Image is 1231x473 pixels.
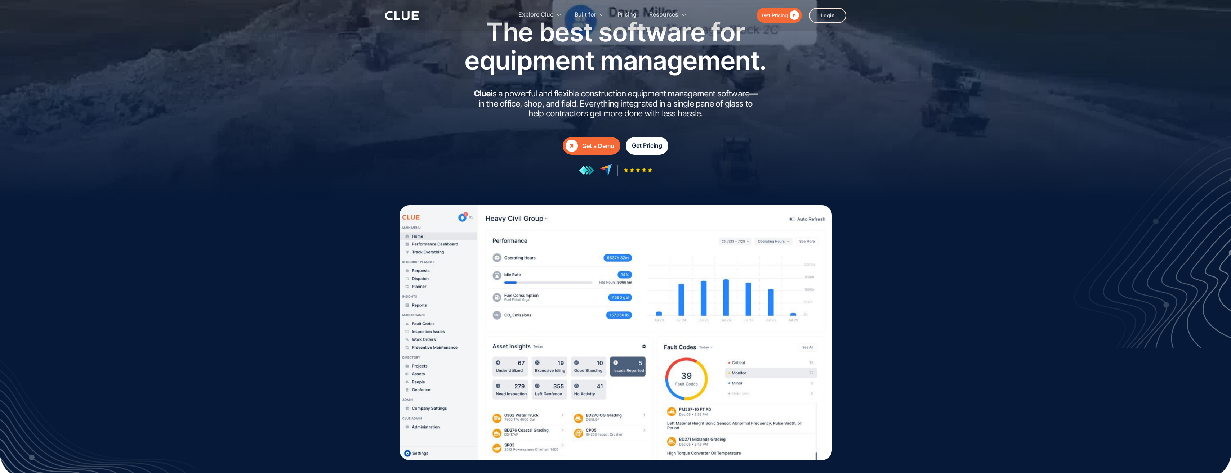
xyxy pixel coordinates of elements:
a: Get Pricing [757,8,802,23]
img: Best practice dashboard design for construction equipment management software [400,205,832,460]
div:  [788,11,799,20]
div: Resources [649,4,687,26]
img: Five-star rating icon [624,168,652,172]
strong: Clue [474,89,491,99]
a: Login [809,8,846,23]
img: reviews at getapp [579,166,594,175]
img: reviews at capterra [599,164,612,176]
strong: — [749,89,757,99]
h1: The best software for equipment management. [454,18,778,75]
div: Built for [575,4,605,26]
a: Get a Demo [563,137,620,155]
div: Get Pricing [762,11,788,20]
div: Built for [575,4,596,26]
img: Design for fleet management software [1072,135,1231,348]
div: Explore Clue [518,4,553,26]
iframe: Chat Widget [1101,372,1231,473]
a: Get Pricing [626,137,668,155]
div:  [566,140,578,152]
div: Get Pricing [632,141,662,150]
a: Pricing [617,4,637,26]
div: Resources [649,4,678,26]
h2: is a powerful and flexible construction equipment management software in the office, shop, and fi... [472,89,760,119]
div: Explore Clue [518,4,562,26]
div: Get a Demo [582,141,614,150]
